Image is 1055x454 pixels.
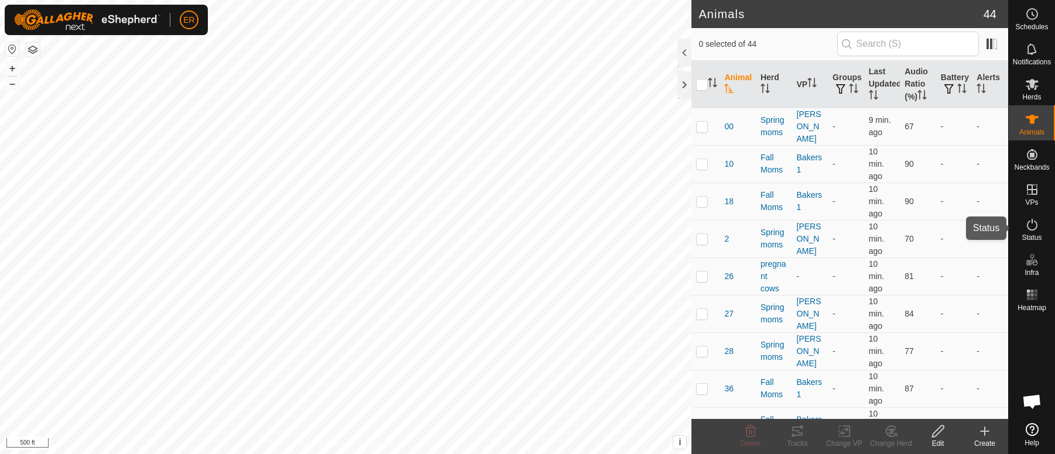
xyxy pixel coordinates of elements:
span: ER [183,14,194,26]
span: 2 [724,233,729,245]
span: Herds [1022,94,1041,101]
span: Sep 30, 2025, 10:35 AM [869,372,884,405]
span: Status [1022,234,1042,241]
div: Spring moms [761,114,787,139]
div: pregnant cows [761,258,787,295]
span: Sep 30, 2025, 10:35 AM [869,259,884,293]
span: Delete [741,439,761,448]
td: - [936,145,972,183]
span: 0 selected of 44 [698,38,837,50]
td: - [936,183,972,220]
span: Sep 30, 2025, 10:35 AM [869,184,884,218]
td: - [828,183,864,220]
p-sorticon: Activate to sort [869,92,878,101]
a: Bakers 1 [797,153,823,174]
span: Sep 30, 2025, 10:36 AM [869,115,891,137]
button: + [5,61,19,75]
span: 28 [724,345,734,357]
td: - [972,332,1008,370]
app-display-virtual-paddock-transition: - [797,271,800,281]
span: 00 [724,121,734,133]
div: Edit [914,438,961,449]
span: 70 [905,234,914,243]
span: Sep 30, 2025, 10:35 AM [869,334,884,368]
span: 67 [905,122,914,131]
a: Bakers 1 [797,415,823,436]
input: Search (S) [837,32,979,56]
img: Gallagher Logo [14,9,160,30]
span: 36 [724,383,734,395]
span: Notifications [1013,59,1051,66]
a: Privacy Policy [300,439,344,449]
span: 81 [905,271,914,281]
td: - [972,370,1008,407]
div: Fall Moms [761,189,787,214]
td: - [828,145,864,183]
span: 84 [905,309,914,318]
div: Change VP [821,438,868,449]
td: - [828,108,864,145]
td: - [936,332,972,370]
span: Sep 30, 2025, 10:35 AM [869,147,884,181]
td: - [936,108,972,145]
span: Animals [1019,129,1044,136]
td: - [936,407,972,445]
span: 87 [905,384,914,393]
button: i [673,436,686,449]
a: Help [1009,418,1055,451]
td: - [972,108,1008,145]
div: Change Herd [868,438,914,449]
td: - [972,295,1008,332]
span: i [679,437,681,447]
span: 77 [905,346,914,356]
p-sorticon: Activate to sort [917,92,927,101]
a: Bakers 1 [797,190,823,212]
span: 44 [984,5,996,23]
span: Neckbands [1014,164,1049,171]
a: [PERSON_NAME] [797,297,821,331]
th: Animal [720,61,756,108]
td: - [972,220,1008,257]
span: Sep 30, 2025, 10:35 AM [869,409,884,443]
p-sorticon: Activate to sort [761,85,770,95]
span: 90 [905,159,914,168]
span: 10 [724,158,734,170]
span: Schedules [1015,23,1048,30]
td: - [828,407,864,445]
button: – [5,77,19,91]
span: 90 [905,197,914,206]
p-sorticon: Activate to sort [807,80,817,89]
p-sorticon: Activate to sort [708,80,717,89]
div: Create [961,438,1008,449]
span: Help [1025,439,1039,446]
span: Sep 30, 2025, 10:35 AM [869,222,884,256]
td: - [828,295,864,332]
td: - [828,332,864,370]
div: Fall Moms [761,414,787,438]
span: Infra [1025,269,1039,276]
p-sorticon: Activate to sort [977,85,986,95]
td: - [972,257,1008,295]
span: VPs [1025,199,1038,206]
td: - [936,370,972,407]
p-sorticon: Activate to sort [957,85,967,95]
span: 27 [724,308,734,320]
td: - [936,220,972,257]
span: 26 [724,270,734,283]
a: [PERSON_NAME] [797,109,821,143]
td: - [972,407,1008,445]
a: Bakers 1 [797,377,823,399]
td: - [972,183,1008,220]
a: [PERSON_NAME] [797,222,821,256]
p-sorticon: Activate to sort [724,85,734,95]
td: - [936,295,972,332]
a: [PERSON_NAME] [797,334,821,368]
td: - [828,370,864,407]
th: Last Updated [864,61,900,108]
td: - [936,257,972,295]
div: Tracks [774,438,821,449]
th: Groups [828,61,864,108]
th: Herd [756,61,792,108]
button: Reset Map [5,42,19,56]
div: Fall Moms [761,152,787,176]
